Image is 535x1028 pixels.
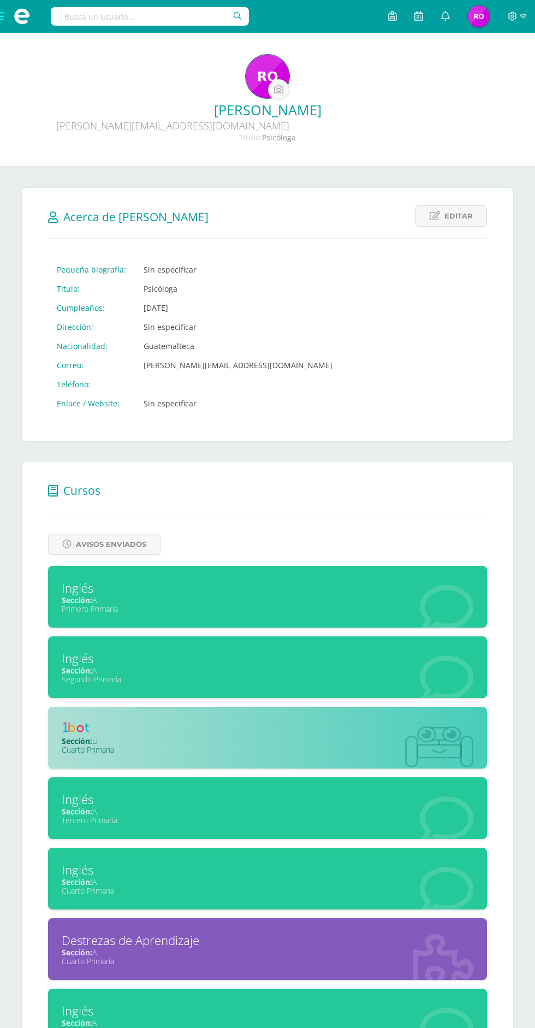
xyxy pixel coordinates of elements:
[48,298,135,317] td: Cumpleaños:
[135,317,341,336] td: Sin especificar
[62,947,473,958] div: A
[48,356,135,375] td: Correo:
[62,815,473,825] div: Tercero Primaria
[62,861,473,878] div: Inglés
[48,918,487,980] a: Destrezas de AprendizajeSección:ACuarto Primaria
[48,848,487,909] a: InglésSección:ACuarto Primaria
[9,101,526,119] a: [PERSON_NAME]
[62,1018,92,1028] span: Sección:
[444,206,473,226] span: Editar
[48,394,135,413] td: Enlace / Website:
[62,877,473,887] div: A
[62,745,473,755] div: Cuarto Primaria
[62,580,473,596] div: Inglés
[63,483,100,498] span: Cursos
[262,132,296,143] span: Psicóloga
[62,885,473,896] div: Cuarto Primaria
[48,707,487,769] a: Sección:UCuarto Primaria
[63,209,209,224] span: Acerca de [PERSON_NAME]
[62,665,92,676] span: Sección:
[62,650,473,667] div: Inglés
[135,356,341,375] td: [PERSON_NAME][EMAIL_ADDRESS][DOMAIN_NAME]
[62,595,473,605] div: A
[62,720,473,737] div: Finanzas Personales
[62,736,92,746] span: Sección:
[48,375,135,394] td: Teléfono:
[62,720,94,734] img: 1bot.png
[239,132,262,143] span: Título:
[62,947,92,958] span: Sección:
[51,7,249,26] input: Busca un usuario...
[62,956,473,966] div: Cuarto Primaria
[62,806,92,817] span: Sección:
[468,5,490,27] img: 69aea7f7bca40ee42ad02f231494c703.png
[48,566,487,628] a: InglésSección:APrimero Primaria
[62,604,473,614] div: Primero Primaria
[62,1002,473,1019] div: Inglés
[62,932,473,949] div: Destrezas de Aprendizaje
[48,279,135,298] td: Título:
[135,298,341,317] td: [DATE]
[62,736,473,746] div: U
[48,317,135,336] td: Dirección:
[62,791,473,808] div: Inglés
[246,55,289,98] img: f848b8008796b69af0421a5506e84383.png
[62,877,92,887] span: Sección:
[48,636,487,698] a: InglésSección:ASegundo Primaria
[76,534,146,554] span: Avisos Enviados
[48,336,135,356] td: Nacionalidad:
[415,205,487,227] a: Editar
[62,665,473,676] div: A
[135,394,341,413] td: Sin especificar
[48,260,135,279] td: Pequeña biografía:
[62,595,92,605] span: Sección:
[62,806,473,817] div: A
[48,777,487,839] a: InglésSección:ATercero Primaria
[135,260,341,279] td: Sin especificar
[9,119,336,132] div: [PERSON_NAME][EMAIL_ADDRESS][DOMAIN_NAME]
[48,534,160,555] a: Avisos Enviados
[135,279,341,298] td: Psicóloga
[62,674,473,684] div: Segundo Primaria
[62,1018,473,1028] div: A
[135,336,341,356] td: Guatemalteca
